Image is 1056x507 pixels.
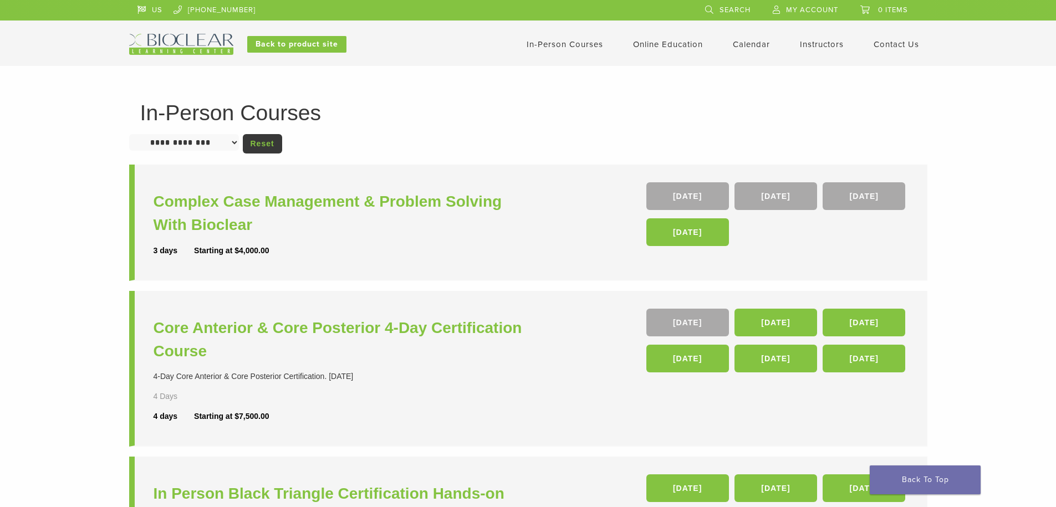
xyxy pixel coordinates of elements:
div: 3 days [154,245,195,257]
a: [DATE] [823,474,905,502]
a: [DATE] [734,345,817,372]
a: Contact Us [874,39,919,49]
a: [DATE] [646,218,729,246]
a: [DATE] [734,309,817,336]
a: Back To Top [870,465,981,494]
h1: In-Person Courses [140,102,916,124]
div: 4-Day Core Anterior & Core Posterior Certification. [DATE] [154,371,531,382]
span: Search [720,6,751,14]
a: [DATE] [734,182,817,210]
a: Complex Case Management & Problem Solving With Bioclear [154,190,531,237]
a: Instructors [800,39,844,49]
a: Back to product site [247,36,346,53]
img: Bioclear [129,34,233,55]
a: Calendar [733,39,770,49]
div: 4 Days [154,391,210,402]
span: My Account [786,6,838,14]
a: In-Person Courses [527,39,603,49]
a: Reset [243,134,282,153]
a: [DATE] [823,182,905,210]
a: [DATE] [823,309,905,336]
a: [DATE] [646,182,729,210]
a: [DATE] [646,474,729,502]
a: [DATE] [646,309,729,336]
div: , , , [646,182,909,252]
span: 0 items [878,6,908,14]
div: 4 days [154,411,195,422]
a: Core Anterior & Core Posterior 4-Day Certification Course [154,316,531,363]
a: [DATE] [646,345,729,372]
a: Online Education [633,39,703,49]
a: [DATE] [823,345,905,372]
div: Starting at $7,500.00 [194,411,269,422]
div: Starting at $4,000.00 [194,245,269,257]
a: [DATE] [734,474,817,502]
div: , , , , , [646,309,909,378]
